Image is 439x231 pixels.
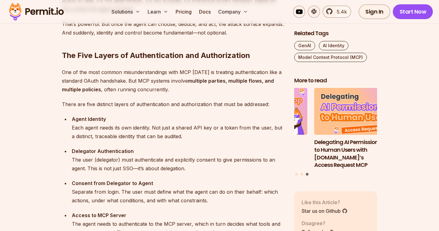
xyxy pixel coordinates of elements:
[314,88,397,169] a: Delegating AI Permissions to Human Users with Permit.io’s Access Request MCPDelegating AI Permiss...
[294,77,377,85] h2: More to read
[216,6,250,18] button: Company
[109,6,143,18] button: Solutions
[145,6,171,18] button: Learn
[72,147,284,173] div: The user (delegator) must authenticate and explicitly consent to give permissions to an agent. Th...
[301,173,303,175] button: Go to slide 2
[72,115,284,141] div: Each agent needs its own identity. Not just a shared API key or a token from the user, but a dist...
[72,179,284,205] div: Separate from login. The user must define what the agent can do on their behalf: which actions, u...
[62,78,274,93] strong: multiple parties, multiple flows, and multiple policies
[359,4,390,19] a: Sign In
[294,53,367,62] a: Model Context Protocol (MCP)
[319,41,348,50] a: AI Identity
[72,212,126,218] strong: Access to MCP Server
[294,30,377,37] h2: Related Tags
[62,100,284,109] p: There are five distinct layers of authentication and authorization that must be addressed:
[224,88,307,169] li: 2 of 3
[62,68,284,94] p: One of the most common misunderstandings with MCP [DATE] is treating authentication like a standa...
[314,138,397,169] h3: Delegating AI Permissions to Human Users with [DOMAIN_NAME]’s Access Request MCP
[323,6,351,18] a: 5.4k
[302,220,334,227] p: Disagree?
[333,8,347,15] span: 5.4k
[173,6,194,18] a: Pricing
[62,20,284,37] p: That’s powerful. But once the agent can choose, deduce, and act, the attack surface expands. And ...
[294,41,315,50] a: GenAI
[62,26,284,60] h2: The Five Layers of Authentication and Authorization
[302,207,348,215] a: Star us on Github
[6,1,67,22] img: Permit logo
[306,173,309,176] button: Go to slide 3
[295,173,298,175] button: Go to slide 1
[302,199,348,206] p: Like this Article?
[224,88,307,135] img: Human-in-the-Loop for AI Agents: Best Practices, Frameworks, Use Cases, and Demo
[314,88,397,135] img: Delegating AI Permissions to Human Users with Permit.io’s Access Request MCP
[393,4,433,19] a: Start Now
[72,180,153,186] strong: Consent from Delegator to Agent
[72,148,134,154] strong: Delegator Authentication
[224,138,307,169] h3: Human-in-the-Loop for AI Agents: Best Practices, Frameworks, Use Cases, and Demo
[314,88,397,169] li: 3 of 3
[197,6,213,18] a: Docs
[72,116,106,122] strong: Agent Identity
[294,88,377,177] div: Posts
